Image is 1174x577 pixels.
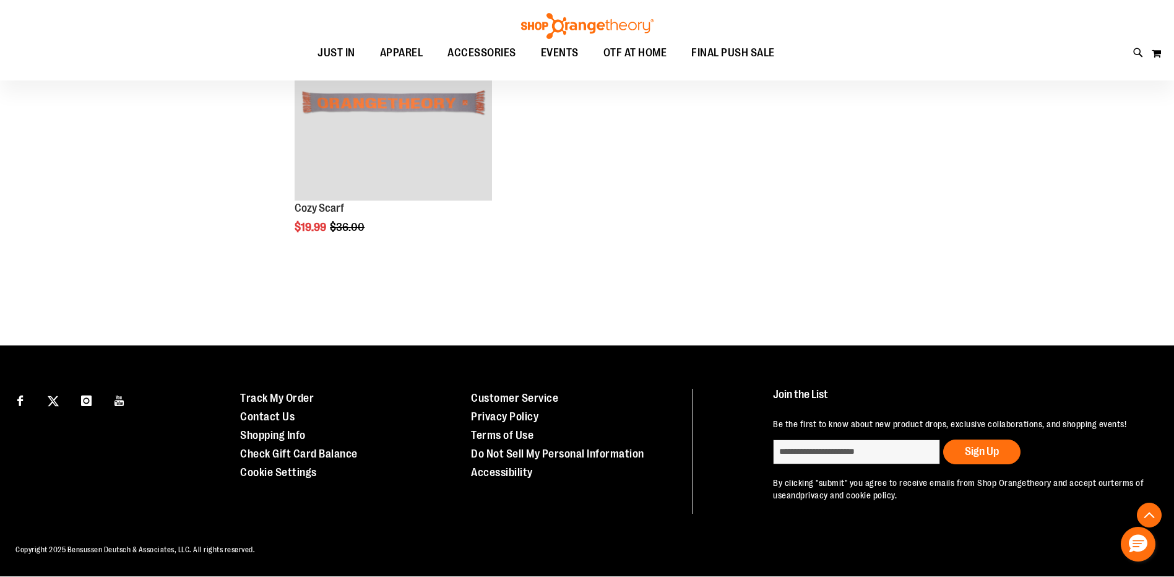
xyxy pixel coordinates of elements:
a: Visit our Instagram page [76,389,97,410]
img: Twitter [48,396,59,407]
a: Accessibility [471,466,533,479]
span: OTF AT HOME [603,39,667,67]
span: JUST IN [317,39,355,67]
span: Sign Up [965,445,999,458]
p: Be the first to know about new product drops, exclusive collaborations, and shopping events! [773,418,1146,430]
a: Track My Order [240,392,314,404]
a: Visit our Youtube page [109,389,131,410]
a: Visit our Facebook page [9,389,31,410]
a: Visit our X page [43,389,64,410]
span: Copyright 2025 Bensussen Deutsch & Associates, LLC. All rights reserved. [15,545,255,554]
a: Cookie Settings [240,466,317,479]
a: EVENTS [529,39,591,67]
a: FINAL PUSH SALE [679,39,787,67]
span: FINAL PUSH SALE [691,39,775,67]
a: Check Gift Card Balance [240,448,358,460]
button: Back To Top [1137,503,1162,527]
span: APPAREL [380,39,423,67]
img: Shop Orangetheory [519,13,655,39]
h4: Join the List [773,389,1146,412]
a: Terms of Use [471,429,533,441]
span: $36.00 [330,221,366,233]
button: Hello, have a question? Let’s chat. [1121,527,1155,562]
a: Do Not Sell My Personal Information [471,448,644,460]
a: APPAREL [368,39,436,67]
a: OTF AT HOME [591,39,680,67]
a: Privacy Policy [471,410,538,423]
button: Sign Up [943,440,1021,464]
a: JUST IN [305,39,368,67]
a: Customer Service [471,392,558,404]
a: Shopping Info [240,429,306,441]
a: Contact Us [240,410,295,423]
span: ACCESSORIES [447,39,516,67]
img: Product image for Cozy Scarf [295,4,491,201]
a: terms of use [773,478,1144,500]
a: privacy and cookie policy. [800,490,897,500]
span: EVENTS [541,39,579,67]
a: ACCESSORIES [435,39,529,67]
input: enter email [773,440,940,464]
a: Cozy Scarf [295,202,344,214]
span: $19.99 [295,221,328,233]
p: By clicking "submit" you agree to receive emails from Shop Orangetheory and accept our and [773,477,1146,501]
a: Product image for Cozy ScarfSALE [295,4,491,202]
